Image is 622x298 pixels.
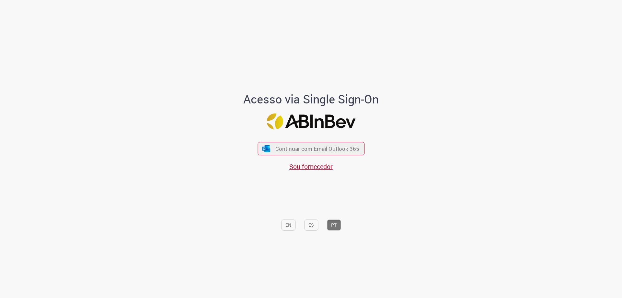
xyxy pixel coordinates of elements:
button: ES [304,220,318,231]
span: Continuar com Email Outlook 365 [275,145,359,152]
button: ícone Azure/Microsoft 360 Continuar com Email Outlook 365 [258,142,364,155]
button: PT [327,220,341,231]
h1: Acesso via Single Sign-On [221,93,401,106]
img: ícone Azure/Microsoft 360 [262,145,271,152]
img: Logo ABInBev [267,113,355,129]
a: Sou fornecedor [289,162,333,171]
button: EN [281,220,295,231]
